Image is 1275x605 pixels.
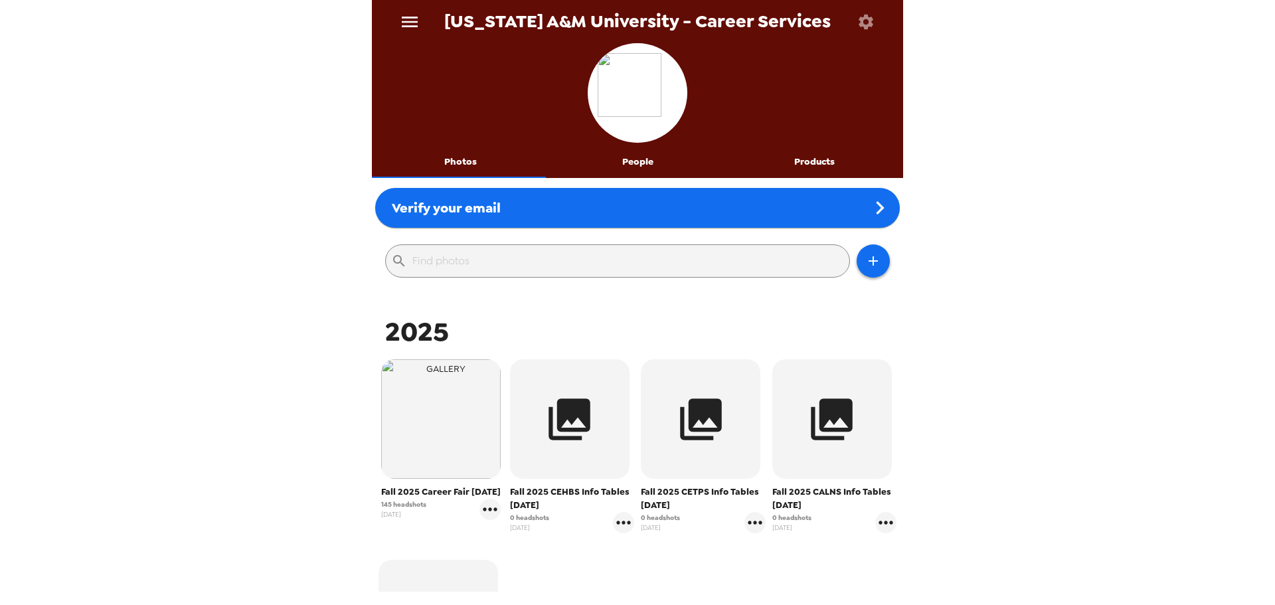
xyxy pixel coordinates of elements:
[381,359,501,479] img: gallery
[875,512,896,533] button: gallery menu
[385,314,449,349] span: 2025
[641,513,680,523] span: 0 headshots
[641,523,680,533] span: [DATE]
[613,512,634,533] button: gallery menu
[641,485,766,512] span: Fall 2025 CETPS Info Tables [DATE]
[372,146,549,178] button: Photos
[726,146,903,178] button: Products
[744,512,766,533] button: gallery menu
[381,485,501,499] span: Fall 2025 Career Fair [DATE]
[510,523,549,533] span: [DATE]
[479,499,501,520] button: gallery menu
[549,146,726,178] button: People
[381,499,426,509] span: 145 headshots
[510,513,549,523] span: 0 headshots
[392,199,501,216] span: Verify your email
[444,13,831,31] span: [US_STATE] A&M University - Career Services
[772,513,811,523] span: 0 headshots
[772,485,897,512] span: Fall 2025 CALNS Info Tables [DATE]
[598,53,677,133] img: org logo
[412,250,844,272] input: Find photos
[381,509,426,519] span: [DATE]
[510,485,635,512] span: Fall 2025 CEHBS Info Tables [DATE]
[772,523,811,533] span: [DATE]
